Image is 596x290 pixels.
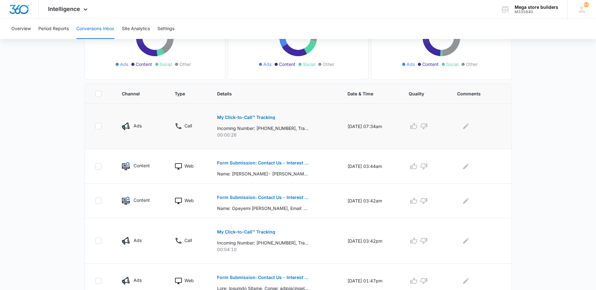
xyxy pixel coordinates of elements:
[584,2,589,7] div: notifications count
[340,104,401,149] td: [DATE] 07:34am
[217,230,275,234] p: My Click-to-Call™ Tracking
[457,90,492,97] span: Comments
[466,61,478,67] span: Other
[217,224,275,239] button: My Click-to-Call™ Tracking
[409,90,433,97] span: Quality
[422,61,439,67] span: Content
[515,5,558,10] div: account name
[217,155,309,170] button: Form Submission: Contact Us - Interest Form
[461,121,471,131] button: Edit Comments
[461,276,471,286] button: Edit Comments
[184,237,192,244] p: Call
[122,90,150,97] span: Channel
[217,190,309,205] button: Form Submission: Contact Us - Interest Form
[461,196,471,206] button: Edit Comments
[217,125,309,132] p: Incoming Number: [PHONE_NUMBER], Tracking Number: [PHONE_NUMBER], Ring To: [PHONE_NUMBER], Caller...
[48,6,80,12] span: Intelligence
[217,270,309,285] button: Form Submission: Contact Us - Interest Form
[184,122,192,129] p: Call
[323,61,334,67] span: Other
[122,19,150,39] button: Site Analytics
[134,237,142,244] p: Ads
[584,2,589,7] span: 55
[279,61,295,67] span: Content
[184,197,194,204] p: Web
[407,61,415,67] span: Ads
[217,275,309,280] p: Form Submission: Contact Us - Interest Form
[157,19,174,39] button: Settings
[184,163,194,169] p: Web
[184,277,194,284] p: Web
[515,10,558,14] div: account id
[134,122,142,129] p: Ads
[134,197,150,203] p: Content
[340,218,401,264] td: [DATE] 03:42pm
[217,246,332,253] p: 00:04:10
[347,90,385,97] span: Date & Time
[303,61,315,67] span: Social
[217,170,309,177] p: Name: [PERSON_NAME]- [PERSON_NAME], Email: [EMAIL_ADDRESS][DOMAIN_NAME], Phone: [PHONE_NUMBER], M...
[217,239,309,246] p: Incoming Number: [PHONE_NUMBER], Tracking Number: [PHONE_NUMBER], Ring To: [PHONE_NUMBER], Caller...
[217,110,275,125] button: My Click-to-Call™ Tracking
[340,149,401,184] td: [DATE] 03:44am
[446,61,458,67] span: Social
[11,19,31,39] button: Overview
[461,161,471,171] button: Edit Comments
[134,277,142,283] p: Ads
[217,132,332,138] p: 00:00:26
[217,161,309,165] p: Form Submission: Contact Us - Interest Form
[217,205,309,212] p: Name: Opeyemi [PERSON_NAME], Email: [EMAIL_ADDRESS][DOMAIN_NAME], Phone: [PHONE_NUMBER], Mega Sto...
[217,90,323,97] span: Details
[217,115,275,120] p: My Click-to-Call™ Tracking
[38,19,69,39] button: Period Reports
[217,195,309,200] p: Form Submission: Contact Us - Interest Form
[76,19,114,39] button: Conversions Inbox
[263,61,271,67] span: Ads
[120,61,128,67] span: Ads
[461,236,471,246] button: Edit Comments
[175,90,193,97] span: Type
[340,184,401,218] td: [DATE] 03:42am
[134,162,150,169] p: Content
[136,61,152,67] span: Content
[179,61,191,67] span: Other
[160,61,172,67] span: Social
